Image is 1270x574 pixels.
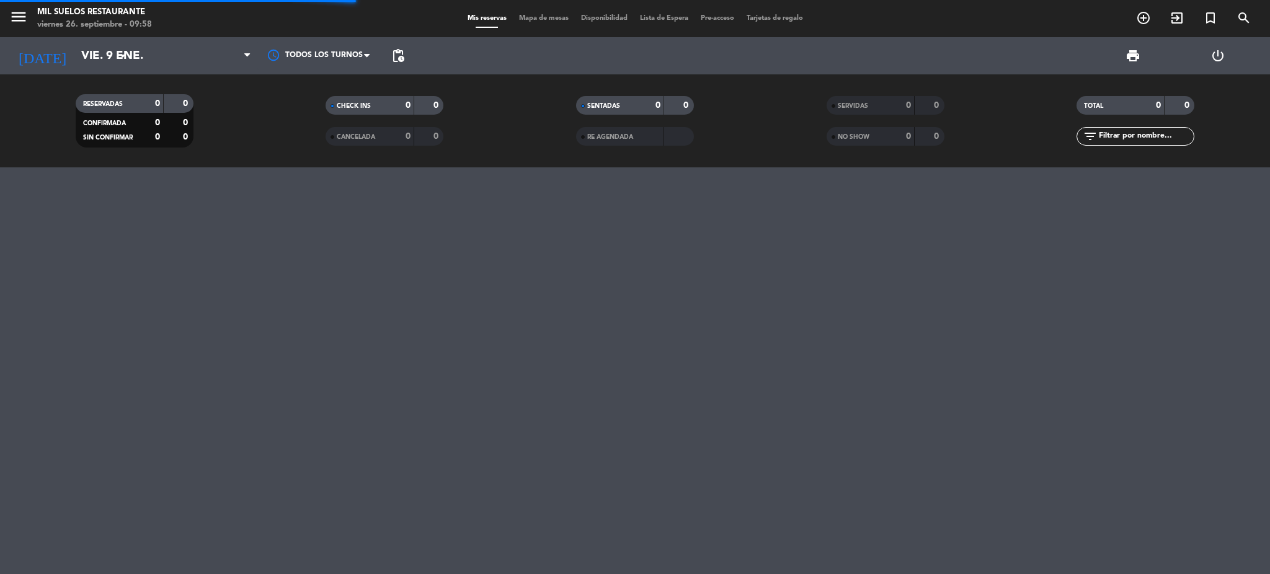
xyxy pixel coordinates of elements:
[634,15,695,22] span: Lista de Espera
[838,134,869,140] span: NO SHOW
[9,42,75,69] i: [DATE]
[391,48,406,63] span: pending_actions
[838,103,868,109] span: SERVIDAS
[655,101,660,110] strong: 0
[1126,48,1140,63] span: print
[575,15,634,22] span: Disponibilidad
[9,7,28,30] button: menu
[1184,101,1192,110] strong: 0
[461,15,513,22] span: Mis reservas
[1083,129,1098,144] i: filter_list
[934,101,941,110] strong: 0
[1136,11,1151,25] i: add_circle_outline
[1176,37,1261,74] div: LOG OUT
[37,6,152,19] div: Mil Suelos Restaurante
[37,19,152,31] div: viernes 26. septiembre - 09:58
[1237,11,1251,25] i: search
[1170,11,1184,25] i: exit_to_app
[155,133,160,141] strong: 0
[83,120,126,126] span: CONFIRMADA
[683,101,691,110] strong: 0
[406,101,411,110] strong: 0
[740,15,809,22] span: Tarjetas de regalo
[155,118,160,127] strong: 0
[115,48,130,63] i: arrow_drop_down
[1156,101,1161,110] strong: 0
[337,134,375,140] span: CANCELADA
[906,132,911,141] strong: 0
[9,7,28,26] i: menu
[406,132,411,141] strong: 0
[183,118,190,127] strong: 0
[906,101,911,110] strong: 0
[83,135,133,141] span: SIN CONFIRMAR
[587,103,620,109] span: SENTADAS
[587,134,633,140] span: RE AGENDADA
[433,101,441,110] strong: 0
[155,99,160,108] strong: 0
[513,15,575,22] span: Mapa de mesas
[934,132,941,141] strong: 0
[183,99,190,108] strong: 0
[1098,130,1194,143] input: Filtrar por nombre...
[1210,48,1225,63] i: power_settings_new
[83,101,123,107] span: RESERVADAS
[695,15,740,22] span: Pre-acceso
[337,103,371,109] span: CHECK INS
[1084,103,1103,109] span: TOTAL
[1203,11,1218,25] i: turned_in_not
[183,133,190,141] strong: 0
[433,132,441,141] strong: 0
